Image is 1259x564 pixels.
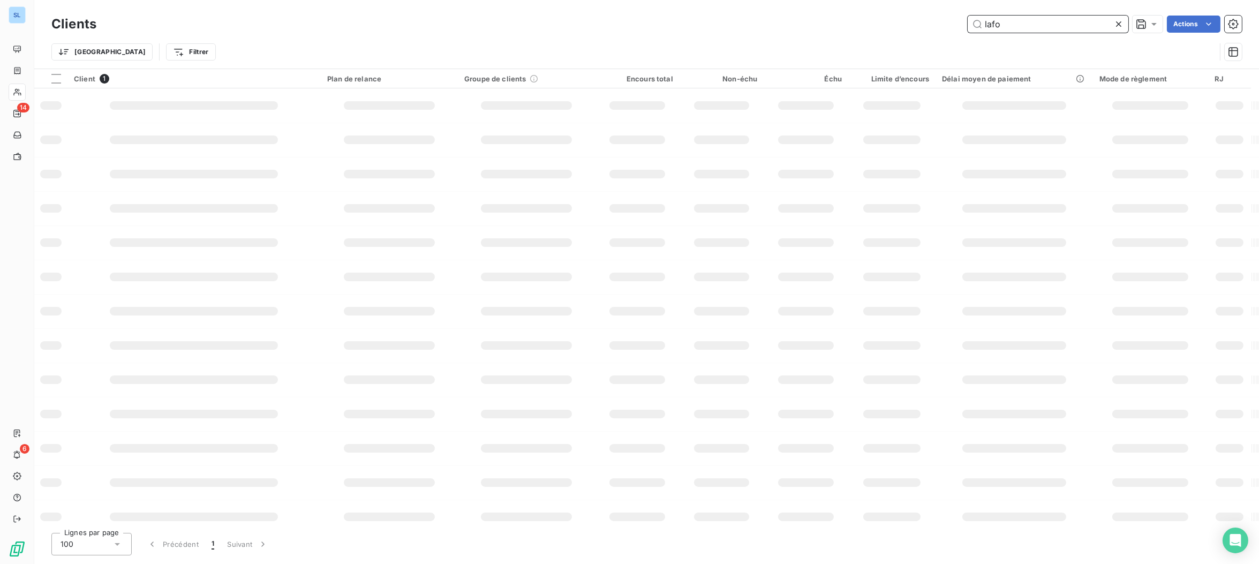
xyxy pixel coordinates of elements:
[942,74,1087,83] div: Délai moyen de paiement
[464,74,526,83] span: Groupe de clients
[855,74,929,83] div: Limite d’encours
[686,74,758,83] div: Non-échu
[212,539,214,550] span: 1
[17,103,29,112] span: 14
[9,6,26,24] div: SL
[20,444,29,454] span: 6
[74,74,95,83] span: Client
[140,533,205,555] button: Précédent
[51,14,96,34] h3: Clients
[205,533,221,555] button: 1
[221,533,275,555] button: Suivant
[9,540,26,558] img: Logo LeanPay
[9,105,25,122] a: 14
[601,74,673,83] div: Encours total
[1167,16,1220,33] button: Actions
[100,74,109,84] span: 1
[61,539,73,550] span: 100
[968,16,1128,33] input: Rechercher
[327,74,451,83] div: Plan de relance
[1099,74,1202,83] div: Mode de règlement
[1215,74,1245,83] div: RJ
[1223,528,1248,553] div: Open Intercom Messenger
[51,43,153,61] button: [GEOGRAPHIC_DATA]
[166,43,215,61] button: Filtrer
[770,74,842,83] div: Échu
